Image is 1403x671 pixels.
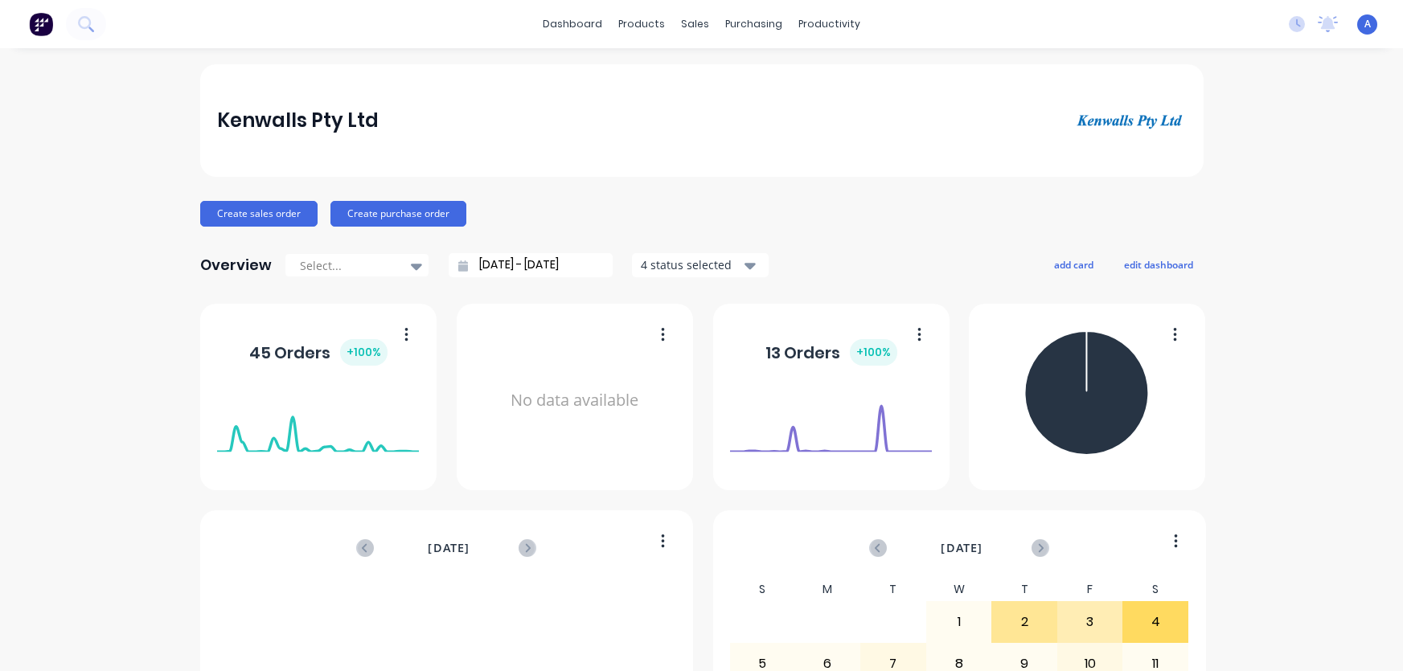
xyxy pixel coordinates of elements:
[1073,110,1186,130] img: Kenwalls Pty Ltd
[850,339,897,366] div: + 100 %
[249,339,388,366] div: 45 Orders
[1114,254,1204,275] button: edit dashboard
[641,256,742,273] div: 4 status selected
[200,249,272,281] div: Overview
[717,12,790,36] div: purchasing
[673,12,717,36] div: sales
[941,539,983,557] span: [DATE]
[1123,602,1188,642] div: 4
[795,578,861,601] div: M
[1364,17,1371,31] span: A
[991,578,1057,601] div: T
[1057,578,1123,601] div: F
[992,602,1056,642] div: 2
[29,12,53,36] img: Factory
[1044,254,1104,275] button: add card
[729,578,795,601] div: S
[330,201,466,227] button: Create purchase order
[790,12,868,36] div: productivity
[340,339,388,366] div: + 100 %
[1122,578,1188,601] div: S
[765,339,897,366] div: 13 Orders
[200,201,318,227] button: Create sales order
[474,325,675,477] div: No data available
[926,578,992,601] div: W
[610,12,673,36] div: products
[217,104,379,137] div: Kenwalls Pty Ltd
[927,602,991,642] div: 1
[428,539,470,557] span: [DATE]
[860,578,926,601] div: T
[632,253,769,277] button: 4 status selected
[1058,602,1122,642] div: 3
[535,12,610,36] a: dashboard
